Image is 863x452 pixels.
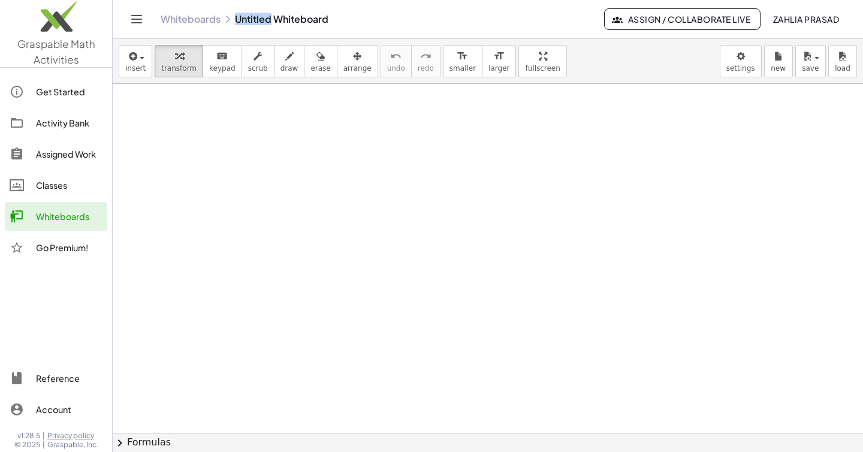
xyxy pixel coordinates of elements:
span: v1.28.5 [17,431,40,441]
span: load [835,64,850,73]
button: new [764,45,793,77]
i: format_size [493,49,505,64]
a: Privacy policy [47,431,98,441]
span: smaller [449,64,476,73]
i: undo [390,49,402,64]
button: fullscreen [518,45,566,77]
span: keypad [209,64,236,73]
span: Zahlia Prasad [773,14,839,25]
button: draw [274,45,305,77]
span: Assign / Collaborate Live [614,14,750,25]
button: arrange [337,45,378,77]
span: | [43,431,45,441]
span: fullscreen [525,64,560,73]
a: Assigned Work [5,140,107,168]
span: Graspable, Inc. [47,440,98,450]
button: erase [304,45,337,77]
i: redo [420,49,431,64]
span: Graspable Math Activities [17,37,95,66]
div: Reference [36,371,102,385]
i: keyboard [216,49,228,64]
span: draw [280,64,298,73]
button: insert [119,45,152,77]
a: Reference [5,364,107,393]
span: scrub [248,64,268,73]
button: format_sizesmaller [443,45,482,77]
button: Toggle navigation [127,10,146,29]
button: format_sizelarger [482,45,516,77]
a: Classes [5,171,107,200]
a: Get Started [5,77,107,106]
span: settings [726,64,755,73]
span: | [43,440,45,450]
button: scrub [242,45,274,77]
a: Whiteboards [5,202,107,231]
span: larger [488,64,509,73]
span: © 2025 [14,440,40,450]
div: Get Started [36,85,102,99]
div: Whiteboards [36,209,102,224]
a: Account [5,395,107,424]
button: redoredo [411,45,440,77]
button: settings [720,45,762,77]
span: arrange [343,64,372,73]
span: undo [387,64,405,73]
div: Assigned Work [36,147,102,161]
div: Activity Bank [36,116,102,130]
a: Whiteboards [161,13,221,25]
i: format_size [457,49,468,64]
span: insert [125,64,146,73]
button: transform [155,45,203,77]
span: erase [310,64,330,73]
button: load [828,45,857,77]
div: Account [36,402,102,417]
span: transform [161,64,197,73]
button: undoundo [381,45,412,77]
span: new [771,64,786,73]
div: Classes [36,178,102,192]
button: Assign / Collaborate Live [604,8,761,30]
span: redo [418,64,434,73]
span: save [802,64,819,73]
button: Zahlia Prasad [763,8,849,30]
button: chevron_rightFormulas [113,433,863,452]
span: chevron_right [113,436,127,450]
button: save [795,45,826,77]
a: Activity Bank [5,109,107,137]
button: keyboardkeypad [203,45,242,77]
div: Go Premium! [36,240,102,255]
